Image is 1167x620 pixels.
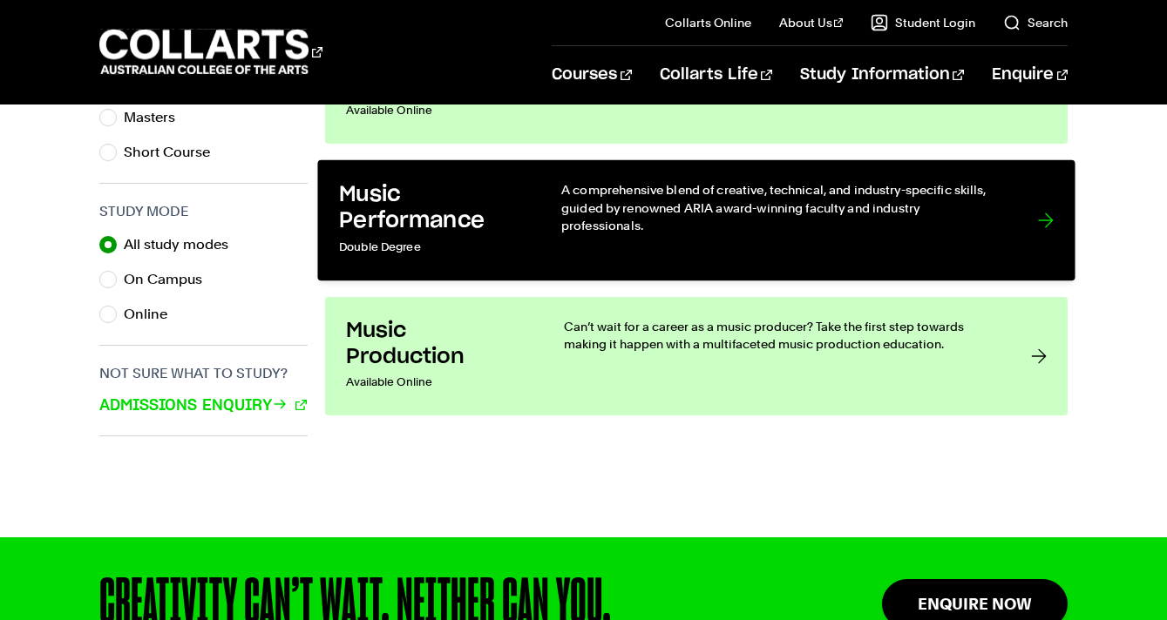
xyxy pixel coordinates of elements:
[779,14,844,31] a: About Us
[99,363,308,384] h3: Not sure what to study?
[325,297,1068,415] a: Music Production Available Online Can’t wait for a career as a music producer? Take the first ste...
[124,267,216,292] label: On Campus
[871,14,975,31] a: Student Login
[124,302,181,327] label: Online
[346,98,529,123] p: Available Online
[992,46,1068,104] a: Enquire
[317,159,1075,280] a: Music Performance Double Degree A comprehensive blend of creative, technical, and industry-specif...
[99,201,308,222] h3: Study Mode
[124,232,242,257] label: All study modes
[346,318,529,370] h3: Music Production
[800,46,964,104] a: Study Information
[552,46,631,104] a: Courses
[124,140,224,165] label: Short Course
[99,27,322,77] div: Go to homepage
[99,394,307,417] a: Admissions Enquiry
[561,181,1002,234] p: A comprehensive blend of creative, technical, and industry-specific skills, guided by renowned AR...
[124,105,189,130] label: Masters
[564,318,996,353] p: Can’t wait for a career as a music producer? Take the first step towards making it happen with a ...
[346,370,529,394] p: Available Online
[665,14,751,31] a: Collarts Online
[1003,14,1068,31] a: Search
[339,181,526,234] h3: Music Performance
[339,234,526,259] p: Double Degree
[660,46,772,104] a: Collarts Life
